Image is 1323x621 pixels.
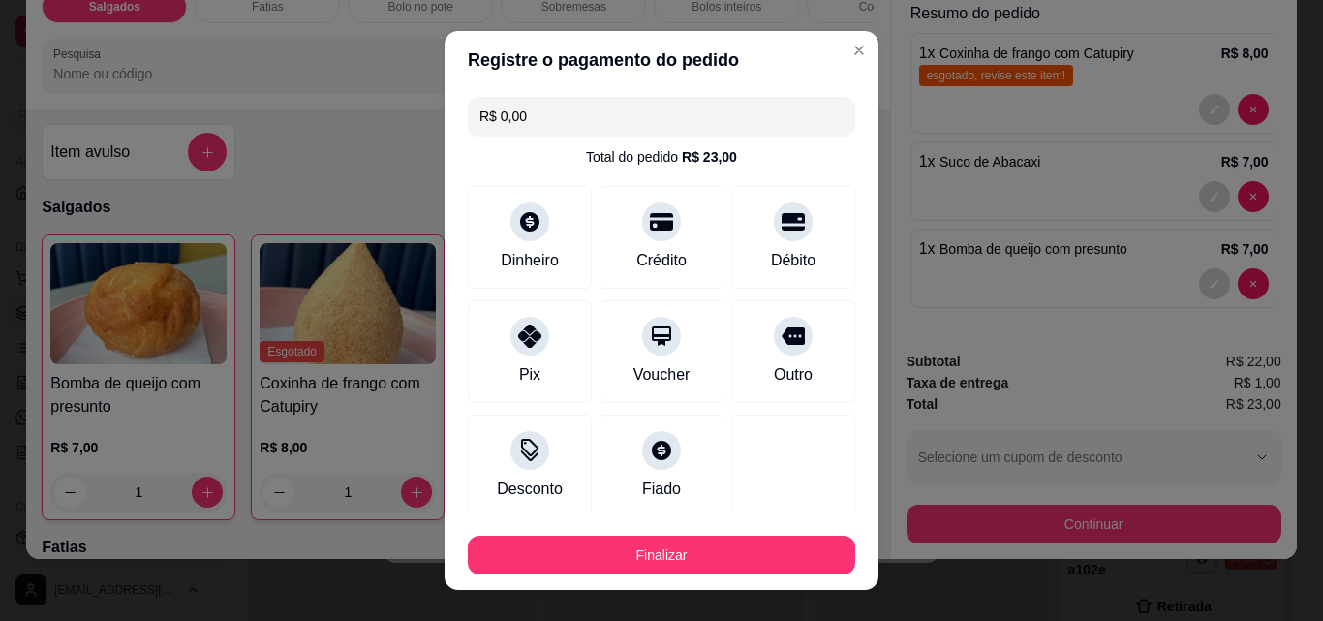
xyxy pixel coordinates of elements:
header: Registre o pagamento do pedido [445,31,878,89]
div: Crédito [636,249,687,272]
button: Finalizar [468,536,855,574]
div: R$ 23,00 [682,147,737,167]
input: Ex.: hambúrguer de cordeiro [479,97,844,136]
div: Desconto [497,478,563,501]
div: Outro [774,363,813,387]
div: Total do pedido [586,147,737,167]
div: Voucher [633,363,691,387]
button: Close [844,35,875,66]
div: Fiado [642,478,681,501]
div: Pix [519,363,540,387]
div: Débito [771,249,815,272]
div: Dinheiro [501,249,559,272]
